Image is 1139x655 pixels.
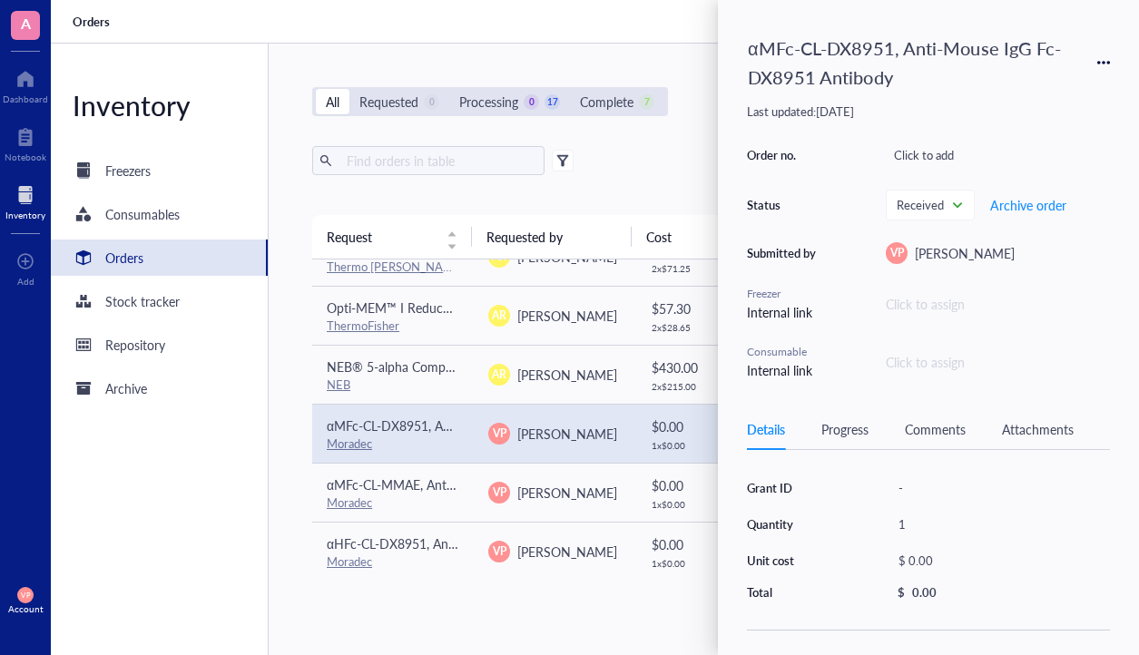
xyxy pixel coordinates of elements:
div: Submitted by [747,245,820,261]
div: Processing [459,92,518,112]
div: Click to assign [886,294,1110,314]
span: [PERSON_NAME] [517,366,617,384]
th: Cost [632,215,732,259]
div: Dashboard [3,93,48,104]
a: Inventory [5,181,45,220]
span: VP [890,245,904,261]
a: Moradec [327,494,372,511]
span: VP [493,543,506,560]
div: Click to assign [886,352,1110,372]
div: 0.00 [912,584,937,601]
div: Progress [821,419,869,439]
a: Moradec [327,435,372,452]
div: 2 x $ 71.25 [652,263,722,274]
div: 1 [890,512,1110,537]
div: 17 [545,94,560,110]
div: 0 [524,94,539,110]
div: Consumable [747,344,820,360]
span: NEB® 5-alpha Competent [MEDICAL_DATA] [327,357,578,376]
div: Repository [105,335,165,355]
span: αHFc-CL-DX8951, Anti-human IgG Fc-DX8951 Antibody [327,534,645,552]
span: Received [897,197,960,213]
div: Order no. [747,147,820,163]
div: Orders [105,248,143,268]
div: Freezer [747,286,820,302]
div: $ 430.00 [652,357,722,377]
div: Requested [359,92,418,112]
span: Opti-MEM™ I Reduced Serum Medium [327,298,546,317]
div: Notebook [5,152,46,162]
a: ThermoFisher [327,317,399,334]
div: $ 0.00 [652,475,722,495]
span: VP [21,591,30,599]
div: Grant ID [747,480,840,496]
div: Complete [580,92,633,112]
div: αMFc-CL-DX8951, Anti-Mouse IgG Fc-DX8951 Antibody [740,29,1086,96]
div: $ 57.30 [652,298,722,318]
span: [PERSON_NAME] [517,425,617,443]
a: Archive [51,370,268,406]
a: Repository [51,327,268,363]
a: Consumables [51,196,268,232]
div: Unit cost [747,552,840,569]
div: segmented control [312,87,668,116]
a: Freezers [51,152,268,189]
div: Freezers [105,161,151,181]
span: [PERSON_NAME] [517,484,617,502]
span: AR [492,367,506,383]
div: Comments [905,419,966,439]
div: Quantity [747,516,840,533]
button: Archive order [989,191,1067,220]
span: Archive order [990,198,1066,212]
div: Add [17,276,34,287]
div: - [890,475,1110,501]
th: Request [312,215,472,259]
span: αMFc-CL-MMAE, Anti- mouse IgG Fc MMAE antibody [327,475,630,494]
div: 2 x $ 215.00 [652,381,722,392]
div: Details [747,419,785,439]
div: Attachments [1002,419,1074,439]
div: Consumables [105,204,180,224]
div: Account [8,603,44,614]
div: Stock tracker [105,291,180,311]
span: VP [493,484,506,501]
div: $ 0.00 [652,416,722,436]
a: Moradec [327,552,372,570]
span: AR [492,308,506,324]
div: 7 [639,94,654,110]
a: Dashboard [3,64,48,104]
a: NEB [327,376,350,393]
span: [PERSON_NAME] [517,543,617,561]
div: Internal link [747,360,820,380]
div: Archive [105,378,147,398]
span: VP [493,425,506,442]
span: A [21,12,31,34]
div: Total [747,584,840,601]
div: 1 x $ 0.00 [652,440,722,451]
a: Orders [73,14,113,30]
div: 2 x $ 28.65 [652,322,722,333]
input: Find orders in table [339,147,537,174]
div: 0 [424,94,439,110]
div: Status [747,197,820,213]
a: Notebook [5,122,46,162]
div: Inventory [51,87,268,123]
span: Request [327,227,436,247]
div: All [326,92,339,112]
a: Thermo [PERSON_NAME] Scientific [327,258,515,275]
div: Last updated: [DATE] [747,103,1110,120]
div: 1 x $ 0.00 [652,558,722,569]
span: [PERSON_NAME] [517,307,617,325]
div: Click to add [886,142,1110,168]
div: Inventory [5,210,45,220]
span: αMFc-CL-DX8951, Anti-Mouse IgG Fc-DX8951 Antibody [327,416,646,435]
span: [PERSON_NAME] [915,244,1015,262]
div: Internal link [747,302,820,322]
div: 1 x $ 0.00 [652,499,722,510]
th: Requested by [472,215,632,259]
span: [PERSON_NAME] [517,248,617,266]
div: $ [898,584,905,601]
div: $ 0.00 [652,534,722,554]
div: $ 0.00 [890,548,1103,573]
a: Orders [51,240,268,276]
